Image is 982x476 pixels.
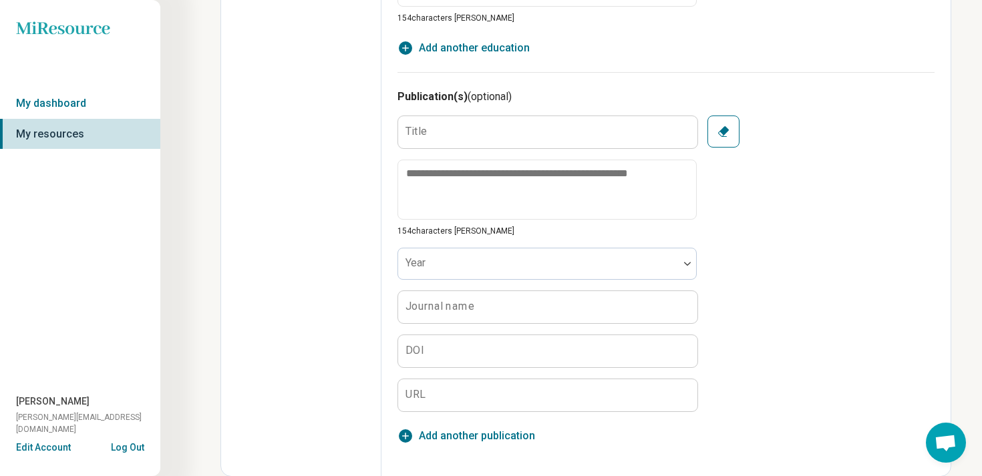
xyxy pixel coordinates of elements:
a: Open chat [926,423,966,463]
label: Title [405,126,427,137]
label: URL [405,389,425,400]
label: Journal name [405,301,474,312]
span: [PERSON_NAME] [16,395,90,409]
h3: Publication(s) [397,89,935,105]
button: Edit Account [16,441,71,455]
label: DOI [405,345,424,356]
span: Add another publication [419,428,535,444]
label: Year [405,256,426,269]
button: Log Out [111,441,144,451]
p: 154 characters [PERSON_NAME] [397,12,697,24]
span: (optional) [468,90,512,103]
p: 154 characters [PERSON_NAME] [397,225,697,237]
button: Add another education [397,40,530,56]
span: Add another education [419,40,530,56]
button: Add another publication [397,428,535,444]
span: [PERSON_NAME][EMAIL_ADDRESS][DOMAIN_NAME] [16,411,160,435]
